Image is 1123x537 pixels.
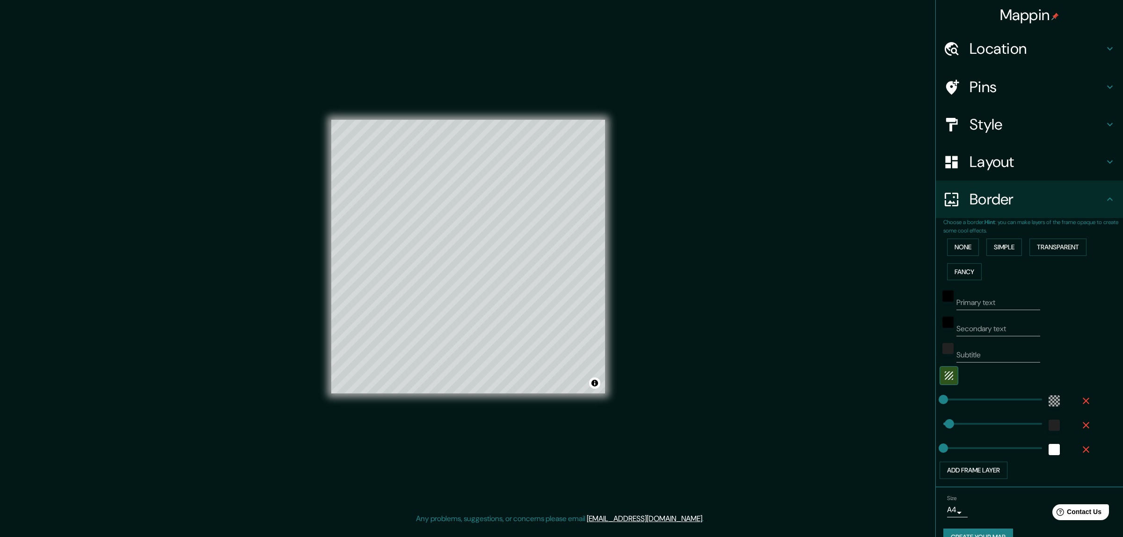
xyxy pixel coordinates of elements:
button: color-55555544 [1049,395,1060,406]
div: Style [936,106,1123,143]
b: Hint [984,218,995,226]
button: Fancy [947,263,982,281]
h4: Layout [970,152,1104,171]
div: . [704,513,705,524]
div: Location [936,30,1123,67]
h4: Location [970,39,1104,58]
button: None [947,239,979,256]
img: pin-icon.png [1051,13,1059,20]
h4: Mappin [1000,6,1059,24]
button: color-222222 [942,343,954,354]
a: [EMAIL_ADDRESS][DOMAIN_NAME] [587,514,702,523]
button: Simple [986,239,1022,256]
p: Choose a border. : you can make layers of the frame opaque to create some cool effects. [943,218,1123,235]
button: color-222222 [1049,420,1060,431]
p: Any problems, suggestions, or concerns please email . [416,513,704,524]
div: . [705,513,707,524]
div: A4 [947,502,968,517]
label: Size [947,494,957,502]
iframe: Help widget launcher [1040,501,1113,527]
button: Add frame layer [940,462,1007,479]
button: white [1049,444,1060,455]
h4: Pins [970,78,1104,96]
button: black [942,290,954,302]
div: Pins [936,68,1123,106]
div: Layout [936,143,1123,181]
button: Transparent [1029,239,1087,256]
h4: Border [970,190,1104,209]
h4: Style [970,115,1104,134]
button: black [942,317,954,328]
button: Toggle attribution [589,377,600,389]
div: Border [936,181,1123,218]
